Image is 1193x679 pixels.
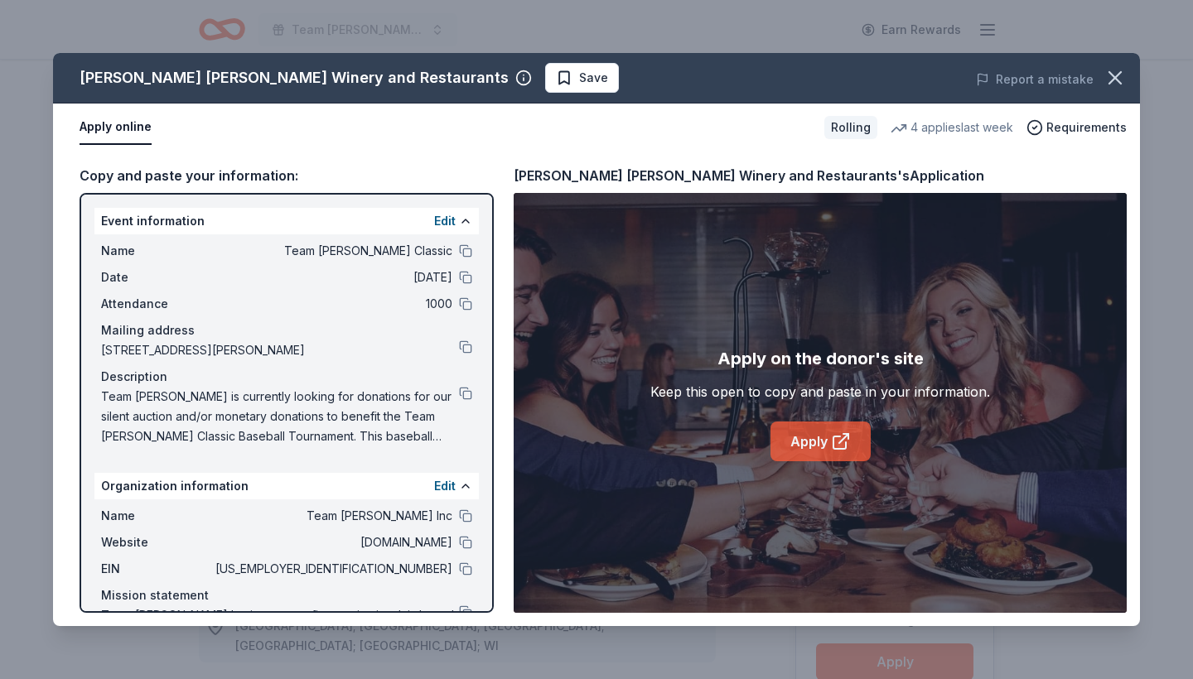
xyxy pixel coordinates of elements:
span: 1000 [212,294,452,314]
span: Team [PERSON_NAME] is currently looking for donations for our silent auction and/or monetary dona... [101,387,459,446]
span: Requirements [1046,118,1127,137]
div: [PERSON_NAME] [PERSON_NAME] Winery and Restaurants's Application [514,165,984,186]
span: Team [PERSON_NAME] Inc is a nonprofit organization. It is based in [GEOGRAPHIC_DATA], [GEOGRAPHIC... [101,605,459,665]
button: Requirements [1026,118,1127,137]
div: Description [101,367,472,387]
button: Save [545,63,619,93]
div: Mission statement [101,585,472,605]
span: Attendance [101,294,212,314]
div: Event information [94,208,479,234]
span: Team [PERSON_NAME] Classic [212,241,452,261]
div: Organization information [94,473,479,499]
div: [PERSON_NAME] [PERSON_NAME] Winery and Restaurants [80,65,509,91]
button: Edit [434,211,456,231]
span: EIN [101,559,212,579]
div: Rolling [824,116,877,139]
span: [US_EMPLOYER_IDENTIFICATION_NUMBER] [212,559,452,579]
span: [STREET_ADDRESS][PERSON_NAME] [101,340,459,360]
span: Date [101,267,212,287]
span: Team [PERSON_NAME] Inc [212,506,452,526]
div: Mailing address [101,320,472,340]
button: Report a mistake [976,70,1094,89]
button: Edit [434,476,456,496]
a: Apply [770,421,871,461]
div: Keep this open to copy and paste in your information. [650,382,990,402]
span: Name [101,241,212,261]
span: [DOMAIN_NAME] [212,532,452,552]
span: Website [101,532,212,552]
span: Save [579,68,608,88]
span: Name [101,506,212,526]
div: Copy and paste your information: [80,165,494,186]
button: Apply online [80,110,152,145]
div: Apply on the donor's site [717,345,924,372]
span: [DATE] [212,267,452,287]
div: 4 applies last week [891,118,1013,137]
